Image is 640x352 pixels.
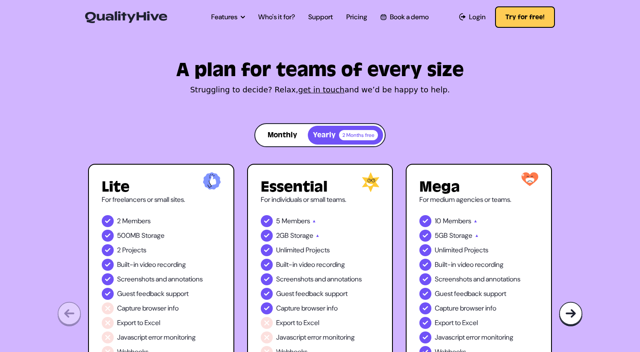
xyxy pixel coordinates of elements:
p: For individuals or small teams. [261,195,380,205]
span: ▲ [316,231,320,241]
span: Guest feedback support [435,289,506,299]
span: 2GB [276,231,289,241]
img: Bug tracking tool [559,302,583,327]
a: Who's it for? [258,12,295,22]
p: For freelancers or small sites. [102,195,221,205]
h2: Mega [419,179,538,195]
span: Projects [306,245,330,255]
a: Pricing [346,12,367,22]
span: Export to Excel [435,318,478,328]
span: Guest feedback support [276,289,348,299]
span: Screenshots and annotations [117,274,203,284]
span: Projects [122,245,146,255]
span: 2 Months free [339,130,378,140]
span: 2 [117,245,121,255]
span: Storage [142,231,165,241]
span: Javascript error monitoring [117,332,196,343]
p: Struggling to decide? Relax, and we’d be happy to help. [88,84,552,96]
span: 5GB [435,231,448,241]
span: Screenshots and annotations [276,274,362,284]
span: Login [469,12,486,22]
span: Built-in video recording [276,260,345,270]
a: Login [459,12,486,22]
h1: A plan for teams of every size [88,62,552,78]
img: QualityHive - Bug Tracking Tool [85,11,167,23]
span: Export to Excel [117,318,160,328]
h2: Lite [102,179,221,195]
span: ▲ [473,216,478,226]
a: get in touch [298,85,345,94]
span: Members [122,216,150,226]
p: For medium agencies or teams. [419,195,538,205]
span: 2 [117,216,121,226]
span: Capture browser info [117,303,179,314]
button: Monthly [257,126,308,145]
span: Storage [290,231,313,241]
span: ▲ [312,216,316,226]
button: Yearly [308,126,383,145]
span: Javascript error monitoring [435,332,513,343]
span: Guest feedback support [117,289,189,299]
button: Try for free! [495,6,555,28]
span: 10 [435,216,441,226]
a: Book a demo [380,12,428,22]
span: Storage [449,231,472,241]
span: Unlimited [435,245,463,255]
span: Screenshots and annotations [435,274,520,284]
span: Projects [464,245,488,255]
span: 5 [276,216,280,226]
span: Capture browser info [276,303,338,314]
span: ▲ [475,231,479,241]
h2: Essential [261,179,380,195]
span: Javascript error monitoring [276,332,355,343]
span: Members [443,216,471,226]
span: Unlimited [276,245,304,255]
a: Support [308,12,333,22]
span: Members [282,216,310,226]
span: Export to Excel [276,318,319,328]
span: 500MB [117,231,140,241]
span: Capture browser info [435,303,496,314]
span: Built-in video recording [435,260,504,270]
a: Features [211,12,245,22]
img: Book a QualityHive Demo [380,14,386,20]
span: Built-in video recording [117,260,186,270]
